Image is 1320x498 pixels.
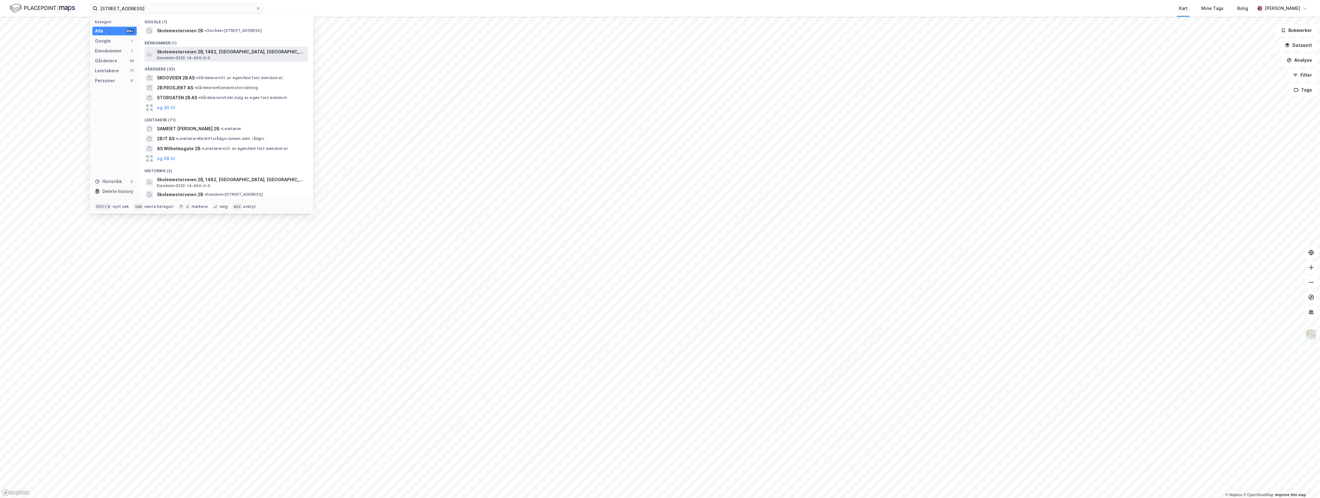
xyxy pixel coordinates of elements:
span: Leietaker • Utl. av egen/leid fast eiendom el. [202,146,288,151]
div: 2 [129,179,134,184]
span: Skolemesterveien 2B [157,27,203,34]
span: 2B IT AS [157,135,175,142]
span: • [204,192,206,197]
div: Ctrl + k [95,204,112,210]
span: Skolemesterveien 2B, 1482, [GEOGRAPHIC_DATA], [GEOGRAPHIC_DATA] [157,176,306,183]
span: AS Wilhelmsgate 2B [157,145,200,152]
span: • [196,75,198,80]
span: 2B PROSJEKT AS [157,84,193,92]
div: Kategori [95,20,137,24]
div: Kart [1179,5,1188,12]
span: Leietaker [220,126,241,131]
span: STORGATEN 2B AS [157,94,197,101]
div: Google (1) [140,15,313,26]
div: avbryt [243,204,256,209]
a: OpenStreetMap [1243,493,1273,497]
span: Eiendom • [STREET_ADDRESS] [204,192,263,197]
span: • [204,28,206,33]
div: neste kategori [144,204,174,209]
span: Leietaker • Bedriftsrådgiv./annen adm. rådgiv. [176,136,265,141]
div: nytt søk [113,204,129,209]
div: Historikk [95,178,122,185]
span: Skolemesterveien 2B [157,191,203,198]
span: • [198,95,200,100]
span: Skolemesterveien 2B, 1482, [GEOGRAPHIC_DATA], [GEOGRAPHIC_DATA] [157,48,306,56]
span: Eiendom • 3232-14-460-0-0 [157,183,211,188]
div: 1 [129,38,134,43]
button: Tags [1289,84,1318,96]
span: • [220,126,222,131]
button: Filter [1288,69,1318,81]
span: Gårdeiere • Utl. av egen/leid fast eiendom el. [196,75,283,80]
div: Historikk (2) [140,164,313,175]
div: Mine Tags [1201,5,1224,12]
div: Leietakere [95,67,119,74]
iframe: Chat Widget [1289,468,1320,498]
span: Gårdeiere • Eiendomsforvaltning [194,85,258,90]
div: 0 [129,78,134,83]
span: Gårdeiere • Utvikl./salg av egen fast eiendom [198,95,287,100]
button: Analyse [1282,54,1318,66]
div: esc [233,204,242,210]
img: logo.f888ab2527a4732fd821a326f86c7f29.svg [10,3,75,14]
span: • [202,146,203,151]
div: velg [219,204,228,209]
span: SAMEIET [PERSON_NAME] 2B [157,125,219,132]
div: markere [192,204,208,209]
div: Kontrollprogram for chat [1289,468,1320,498]
div: Personer [95,77,115,84]
a: Mapbox [1225,493,1242,497]
div: Bolig [1237,5,1248,12]
div: Alle [95,27,103,35]
span: Område • [STREET_ADDRESS] [204,28,262,33]
span: • [176,136,178,141]
img: Z [1305,329,1317,340]
div: Gårdeiere [95,57,117,65]
div: Leietakere (71) [140,113,313,124]
div: Eiendommer (1) [140,36,313,47]
div: 99+ [126,29,134,34]
div: 71 [129,68,134,73]
button: Bokmerker [1276,24,1318,37]
button: Datasett [1280,39,1318,52]
div: Eiendommer [95,47,122,55]
span: Eiendom • 3232-14-460-0-0 [157,56,211,61]
div: Gårdeiere (33) [140,62,313,73]
a: Mapbox homepage [2,489,29,496]
div: 33 [129,58,134,63]
span: • [194,85,196,90]
div: Delete history [102,188,133,195]
span: SKOGVEIEN 2B AS [157,74,195,82]
button: og 68 til [157,155,175,162]
div: [PERSON_NAME] [1265,5,1300,12]
div: 1 [129,48,134,53]
input: Søk på adresse, matrikkel, gårdeiere, leietakere eller personer [98,4,256,13]
a: Improve this map [1275,493,1306,497]
button: og 30 til [157,104,175,111]
div: Google [95,37,111,45]
div: tab [134,204,143,210]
